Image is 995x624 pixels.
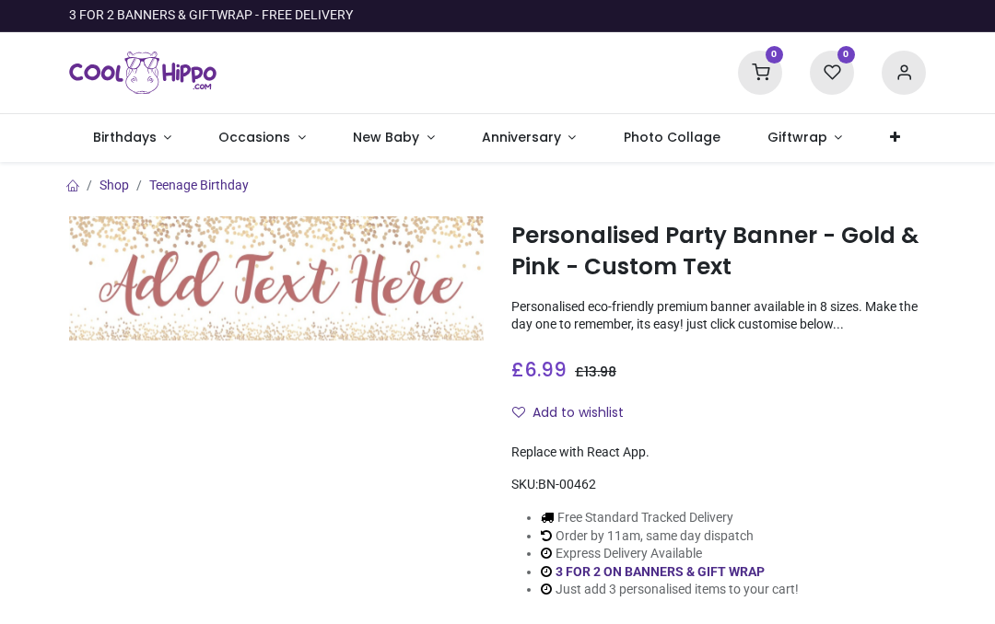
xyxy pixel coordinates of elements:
span: Giftwrap [767,128,827,146]
span: Anniversary [482,128,561,146]
a: Occasions [195,114,330,162]
span: 13.98 [584,363,616,381]
span: £ [511,356,567,383]
p: Personalised eco-friendly premium banner available in 8 sizes. Make the day one to remember, its ... [511,298,926,334]
a: New Baby [330,114,459,162]
img: Personalised Party Banner - Gold & Pink - Custom Text [69,216,484,341]
img: Cool Hippo [69,47,217,98]
a: Shop [99,178,129,192]
span: New Baby [353,128,419,146]
span: BN-00462 [538,477,596,491]
i: Add to wishlist [512,406,525,419]
a: 0 [738,64,782,79]
a: Anniversary [458,114,600,162]
div: SKU: [511,476,926,494]
li: Order by 11am, same day dispatch [541,527,799,546]
span: Birthdays [93,128,157,146]
span: 6.99 [524,356,567,383]
span: Occasions [218,128,290,146]
a: Giftwrap [743,114,866,162]
li: Express Delivery Available [541,545,799,563]
h1: Personalised Party Banner - Gold & Pink - Custom Text [511,220,926,283]
button: Add to wishlistAdd to wishlist [511,398,639,429]
a: Birthdays [69,114,195,162]
span: Photo Collage [624,128,720,146]
sup: 0 [837,46,855,64]
a: Teenage Birthday [149,178,249,192]
sup: 0 [766,46,783,64]
li: Free Standard Tracked Delivery [541,509,799,527]
div: Replace with React App. [511,444,926,462]
span: £ [575,363,616,381]
a: Logo of Cool Hippo [69,47,217,98]
iframe: Customer reviews powered by Trustpilot [539,6,926,25]
a: 0 [810,64,854,79]
li: Just add 3 personalised items to your cart! [541,581,799,599]
div: 3 FOR 2 BANNERS & GIFTWRAP - FREE DELIVERY [69,6,353,25]
a: 3 FOR 2 ON BANNERS & GIFT WRAP [556,564,765,579]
